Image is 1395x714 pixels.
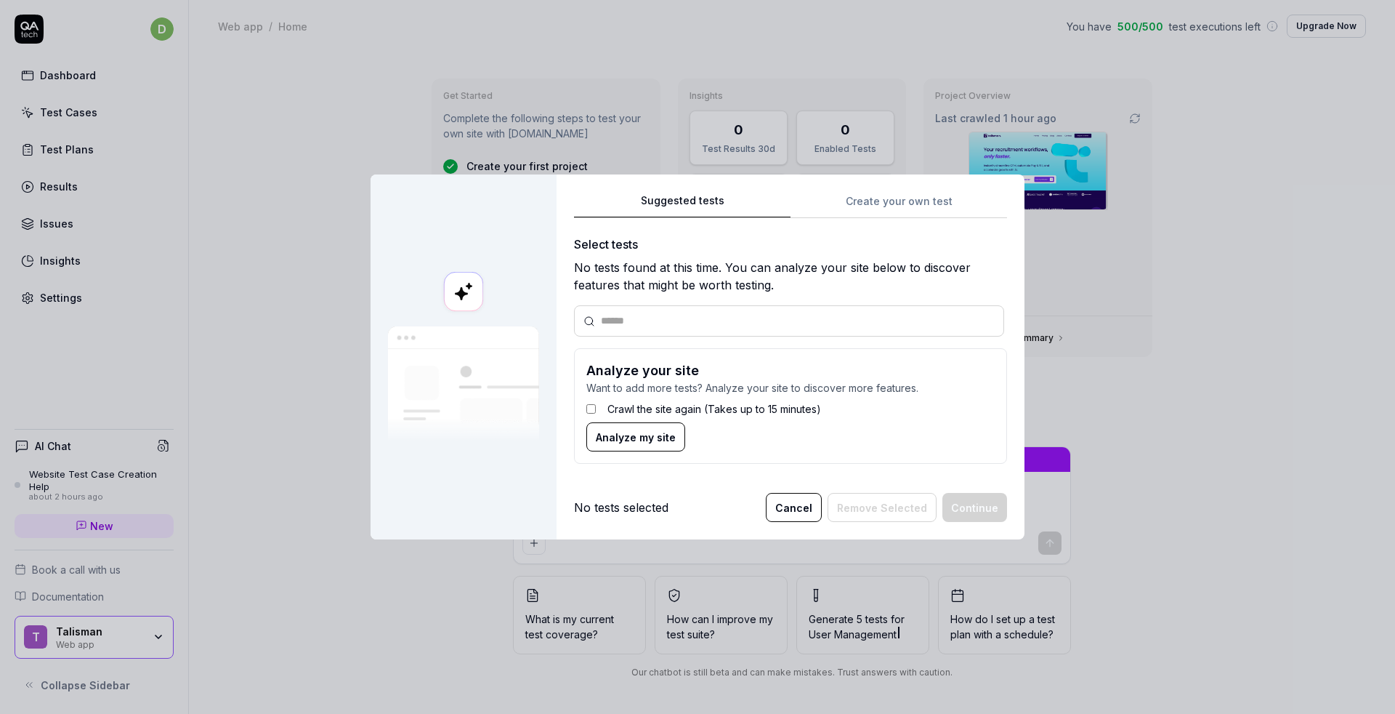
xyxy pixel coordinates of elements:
[607,401,821,417] label: Crawl the site again (Takes up to 15 minutes)
[586,422,685,452] button: Analyze my site
[790,192,1007,218] button: Create your own test
[942,493,1007,522] button: Continue
[828,493,937,522] button: Remove Selected
[596,430,676,445] span: Analyze my site
[574,236,1007,253] div: Select tests
[574,192,790,218] button: Suggested tests
[766,493,822,522] button: Cancel
[574,259,1007,294] div: No tests found at this time. You can analyze your site below to discover features that might be w...
[574,499,668,516] div: No tests selected
[388,326,539,442] img: Our AI scans your site and suggests things to test
[586,380,995,396] p: Want to add more tests? Analyze your site to discover more features.
[586,361,995,380] h3: Analyze your site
